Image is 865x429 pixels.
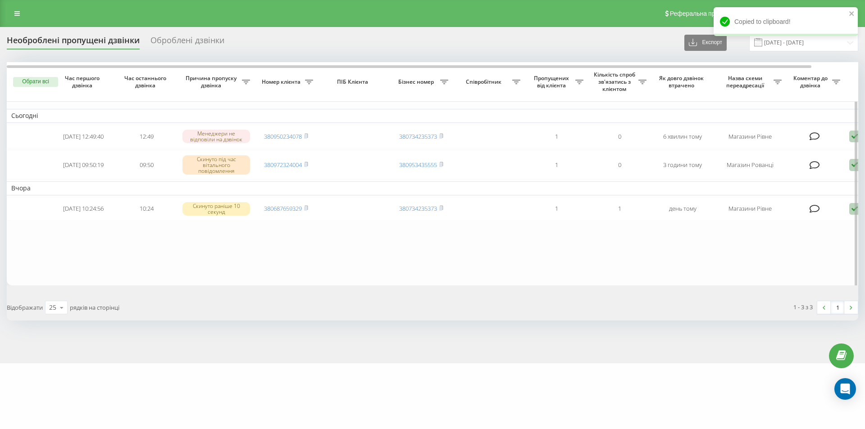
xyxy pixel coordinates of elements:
a: 380687659329 [264,204,302,212]
td: [DATE] 10:24:56 [52,197,115,221]
a: 380734235373 [399,204,437,212]
td: 09:50 [115,150,178,180]
span: Причина пропуску дзвінка [182,75,242,89]
a: 380734235373 [399,132,437,140]
td: 0 [588,150,651,180]
td: [DATE] 09:50:19 [52,150,115,180]
span: Назва схеми переадресації [719,75,774,89]
td: 6 хвилин тому [651,125,714,149]
div: 1 - 3 з 3 [793,303,813,312]
span: Реферальна програма [670,10,736,17]
a: 1 [831,301,844,314]
td: 12:49 [115,125,178,149]
td: [DATE] 12:49:40 [52,125,115,149]
a: 380972324004 [264,161,302,169]
button: close [849,10,855,18]
span: Співробітник [457,78,512,86]
td: 1 [525,150,588,180]
td: Магазини Рівне [714,125,786,149]
span: Бізнес номер [394,78,440,86]
span: Відображати [7,303,43,312]
div: Необроблені пропущені дзвінки [7,36,140,50]
span: Як довго дзвінок втрачено [658,75,707,89]
span: Коментар до дзвінка [791,75,832,89]
div: Скинуто під час вітального повідомлення [182,155,250,175]
span: Кількість спроб зв'язатись з клієнтом [592,71,638,92]
td: 0 [588,125,651,149]
td: Магазин Рованці [714,150,786,180]
div: 25 [49,303,56,312]
button: Обрати всі [13,77,58,87]
span: Час першого дзвінка [59,75,108,89]
div: Скинуто раніше 10 секунд [182,202,250,216]
td: 10:24 [115,197,178,221]
td: 3 години тому [651,150,714,180]
button: Експорт [684,35,727,51]
div: Оброблені дзвінки [150,36,224,50]
td: 1 [588,197,651,221]
a: 380953435555 [399,161,437,169]
div: Copied to clipboard! [714,7,858,36]
td: 1 [525,125,588,149]
td: Магазини Рівне [714,197,786,221]
span: Номер клієнта [259,78,305,86]
a: 380950234078 [264,132,302,140]
span: ПІБ Клієнта [325,78,382,86]
div: Менеджери не відповіли на дзвінок [182,130,250,143]
span: Пропущених від клієнта [529,75,575,89]
td: 1 [525,197,588,221]
span: рядків на сторінці [70,303,119,312]
td: день тому [651,197,714,221]
span: Час останнього дзвінка [122,75,171,89]
div: Open Intercom Messenger [834,378,856,400]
